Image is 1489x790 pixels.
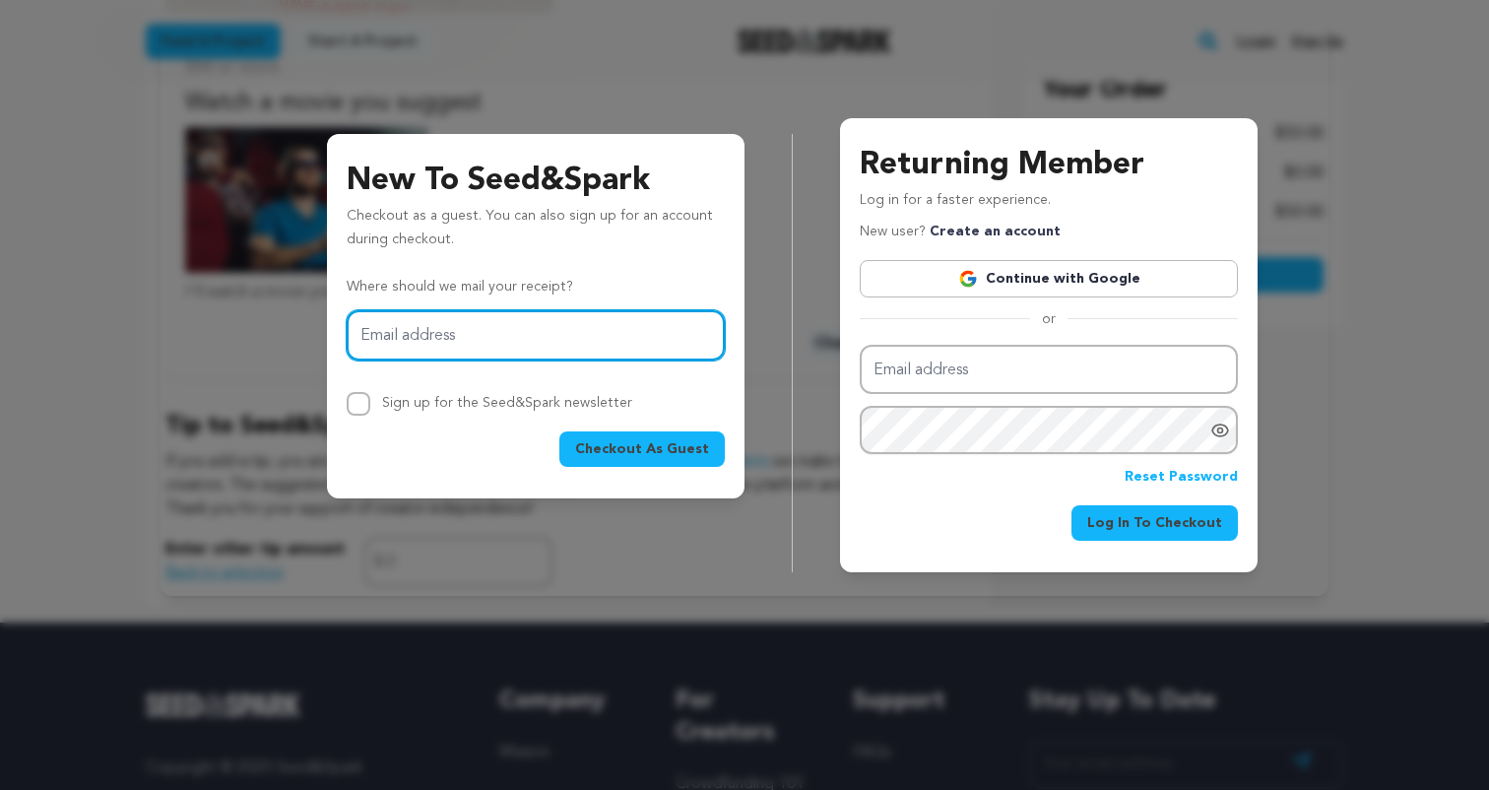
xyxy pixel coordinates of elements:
[347,310,725,361] input: Email address
[347,158,725,205] h3: New To Seed&Spark
[860,142,1238,189] h3: Returning Member
[860,345,1238,395] input: Email address
[930,225,1061,238] a: Create an account
[1071,505,1238,541] button: Log In To Checkout
[559,431,725,467] button: Checkout As Guest
[860,260,1238,297] a: Continue with Google
[860,221,1061,244] p: New user?
[575,439,709,459] span: Checkout As Guest
[1087,513,1222,533] span: Log In To Checkout
[1210,421,1230,440] a: Show password as plain text. Warning: this will display your password on the screen.
[347,276,725,299] p: Where should we mail your receipt?
[860,189,1238,221] p: Log in for a faster experience.
[347,205,725,260] p: Checkout as a guest. You can also sign up for an account during checkout.
[958,269,978,289] img: Google logo
[382,396,632,410] label: Sign up for the Seed&Spark newsletter
[1030,309,1068,329] span: or
[1125,466,1238,490] a: Reset Password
